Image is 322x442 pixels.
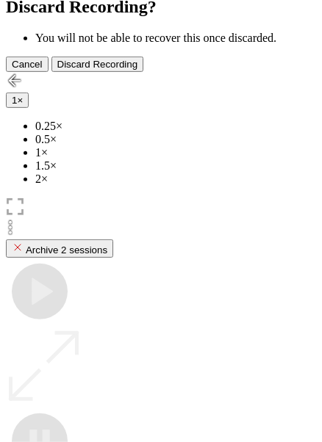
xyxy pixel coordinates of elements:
button: Discard Recording [51,57,144,72]
li: 0.5× [35,133,316,146]
li: 1.5× [35,159,316,173]
button: Cancel [6,57,49,72]
span: 1 [12,95,17,106]
li: 2× [35,173,316,186]
li: You will not be able to recover this once discarded. [35,32,316,45]
button: 1× [6,93,29,108]
li: 1× [35,146,316,159]
button: Archive 2 sessions [6,239,113,258]
li: 0.25× [35,120,316,133]
div: Archive 2 sessions [12,242,107,256]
